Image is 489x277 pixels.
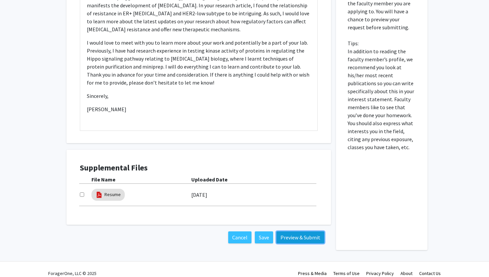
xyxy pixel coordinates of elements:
h4: Supplemental Files [80,163,318,173]
a: About [401,270,412,276]
button: Cancel [228,231,251,243]
b: Uploaded Date [191,176,228,183]
button: Save [255,231,273,243]
p: I would love to meet with you to learn more about your work and potentially be a part of your lab... [87,39,311,87]
p: [PERSON_NAME] [87,105,311,113]
a: Resume [104,191,121,198]
a: Press & Media [298,270,327,276]
button: Preview & Submit [276,231,324,243]
iframe: Chat [5,247,28,272]
img: pdf_icon.png [95,191,103,198]
label: [DATE] [191,189,207,200]
b: File Name [91,176,115,183]
p: Sincerely, [87,92,311,100]
a: Privacy Policy [366,270,394,276]
a: Contact Us [419,270,441,276]
a: Terms of Use [333,270,360,276]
